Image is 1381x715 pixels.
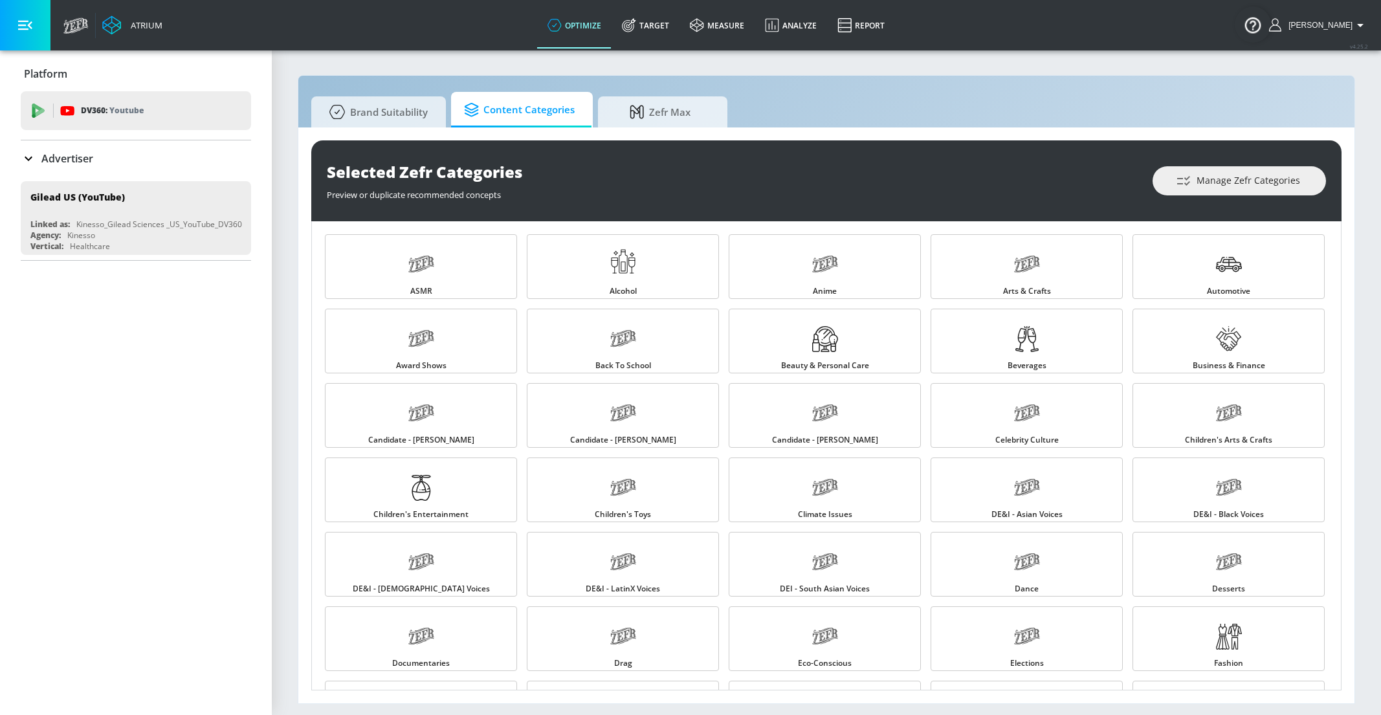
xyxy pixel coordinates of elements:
[109,104,144,117] p: Youtube
[1269,17,1368,33] button: [PERSON_NAME]
[392,659,450,667] span: Documentaries
[780,585,870,593] span: DEI - South Asian Voices
[813,287,837,295] span: Anime
[537,2,612,49] a: optimize
[1132,532,1325,597] a: Desserts
[611,96,709,127] span: Zefr Max
[353,585,490,593] span: DE&I - [DEMOGRAPHIC_DATA] Voices
[410,287,432,295] span: ASMR
[729,383,921,448] a: Candidate - [PERSON_NAME]
[1132,383,1325,448] a: Children's Arts & Crafts
[368,436,474,444] span: Candidate - [PERSON_NAME]
[755,2,827,49] a: Analyze
[30,241,63,252] div: Vertical:
[324,96,428,127] span: Brand Suitability
[614,659,632,667] span: Drag
[1185,436,1272,444] span: Children's Arts & Crafts
[24,67,67,81] p: Platform
[595,362,651,369] span: Back to School
[1193,511,1264,518] span: DE&I - Black Voices
[527,234,719,299] a: Alcohol
[21,91,251,130] div: DV360: Youtube
[1132,457,1325,522] a: DE&I - Black Voices
[30,219,70,230] div: Linked as:
[21,140,251,177] div: Advertiser
[21,181,251,255] div: Gilead US (YouTube)Linked as:Kinesso_Gilead Sciences _US_YouTube_DV360Agency:KinessoVertical:Heal...
[798,659,852,667] span: Eco-Conscious
[527,606,719,671] a: Drag
[931,457,1123,522] a: DE&I - Asian Voices
[931,532,1123,597] a: Dance
[931,383,1123,448] a: Celebrity Culture
[1008,362,1046,369] span: Beverages
[827,2,895,49] a: Report
[527,309,719,373] a: Back to School
[612,2,679,49] a: Target
[1350,43,1368,50] span: v 4.25.2
[327,182,1140,201] div: Preview or duplicate recommended concepts
[729,532,921,597] a: DEI - South Asian Voices
[570,436,676,444] span: Candidate - [PERSON_NAME]
[729,457,921,522] a: Climate Issues
[325,457,517,522] a: Children's Entertainment
[1132,606,1325,671] a: Fashion
[595,511,651,518] span: Children's Toys
[30,191,125,203] div: Gilead US (YouTube)
[1193,362,1265,369] span: Business & Finance
[931,309,1123,373] a: Beverages
[325,234,517,299] a: ASMR
[1153,166,1326,195] button: Manage Zefr Categories
[991,511,1063,518] span: DE&I - Asian Voices
[70,241,110,252] div: Healthcare
[464,94,575,126] span: Content Categories
[586,585,660,593] span: DE&I - LatinX Voices
[610,287,637,295] span: Alcohol
[1015,585,1039,593] span: Dance
[527,532,719,597] a: DE&I - LatinX Voices
[325,309,517,373] a: Award Shows
[679,2,755,49] a: measure
[67,230,95,241] div: Kinesso
[1207,287,1250,295] span: Automotive
[1178,173,1300,189] span: Manage Zefr Categories
[1132,309,1325,373] a: Business & Finance
[1283,21,1353,30] span: login as: veronica.hernandez@zefr.com
[325,532,517,597] a: DE&I - [DEMOGRAPHIC_DATA] Voices
[1214,659,1243,667] span: Fashion
[729,309,921,373] a: Beauty & Personal Care
[21,56,251,92] div: Platform
[81,104,144,118] p: DV360:
[1212,585,1245,593] span: Desserts
[781,362,869,369] span: Beauty & Personal Care
[1132,234,1325,299] a: Automotive
[527,457,719,522] a: Children's Toys
[373,511,469,518] span: Children's Entertainment
[327,161,1140,182] div: Selected Zefr Categories
[798,511,852,518] span: Climate Issues
[772,436,878,444] span: Candidate - [PERSON_NAME]
[325,606,517,671] a: Documentaries
[995,436,1059,444] span: Celebrity Culture
[396,362,447,369] span: Award Shows
[729,234,921,299] a: Anime
[30,230,61,241] div: Agency:
[102,16,162,35] a: Atrium
[325,383,517,448] a: Candidate - [PERSON_NAME]
[527,383,719,448] a: Candidate - [PERSON_NAME]
[1235,6,1271,43] button: Open Resource Center
[729,606,921,671] a: Eco-Conscious
[1010,659,1044,667] span: Elections
[41,151,93,166] p: Advertiser
[1003,287,1051,295] span: Arts & Crafts
[76,219,242,230] div: Kinesso_Gilead Sciences _US_YouTube_DV360
[126,19,162,31] div: Atrium
[931,234,1123,299] a: Arts & Crafts
[931,606,1123,671] a: Elections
